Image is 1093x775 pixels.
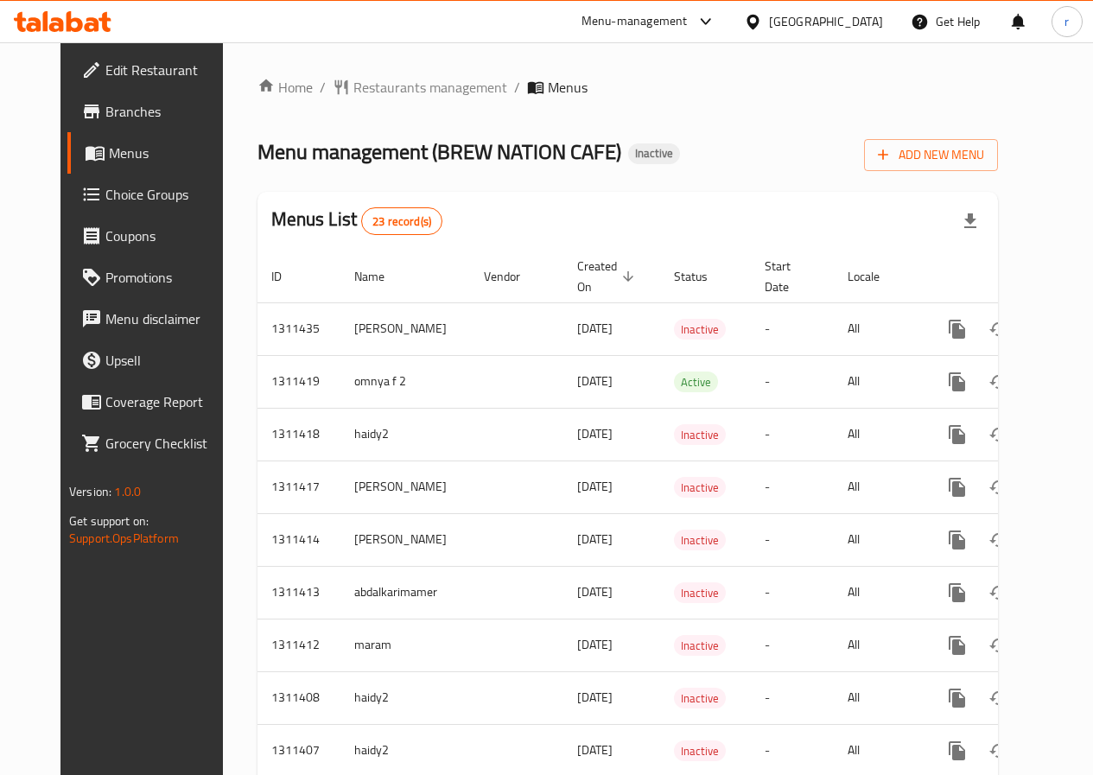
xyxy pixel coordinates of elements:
td: 1311412 [257,619,340,671]
td: - [751,671,834,724]
a: Coverage Report [67,381,243,422]
td: 1311418 [257,408,340,461]
div: Inactive [674,424,726,445]
span: Promotions [105,267,229,288]
span: Restaurants management [353,77,507,98]
td: 1311417 [257,461,340,513]
span: Inactive [674,583,726,603]
span: [DATE] [577,475,613,498]
span: Upsell [105,350,229,371]
td: All [834,671,923,724]
td: - [751,408,834,461]
span: Menus [109,143,229,163]
span: Active [674,372,718,392]
td: All [834,619,923,671]
td: [PERSON_NAME] [340,302,470,355]
button: more [937,361,978,403]
span: Coupons [105,226,229,246]
button: Change Status [978,730,1020,772]
span: Inactive [674,741,726,761]
span: [DATE] [577,686,613,708]
span: Inactive [674,320,726,340]
span: r [1064,12,1069,31]
span: Version: [69,480,111,503]
button: Change Status [978,572,1020,613]
a: Coupons [67,215,243,257]
button: more [937,414,978,455]
div: Menu-management [581,11,688,32]
td: [PERSON_NAME] [340,461,470,513]
td: abdalkarimamer [340,566,470,619]
button: Change Status [978,308,1020,350]
span: [DATE] [577,581,613,603]
button: more [937,677,978,719]
div: [GEOGRAPHIC_DATA] [769,12,883,31]
span: Grocery Checklist [105,433,229,454]
span: [DATE] [577,317,613,340]
h2: Menus List [271,206,442,235]
div: Inactive [674,688,726,708]
span: Edit Restaurant [105,60,229,80]
td: - [751,355,834,408]
span: Coverage Report [105,391,229,412]
a: Branches [67,91,243,132]
span: Get support on: [69,510,149,532]
span: [DATE] [577,370,613,392]
span: Status [674,266,730,287]
td: - [751,566,834,619]
div: Inactive [674,530,726,550]
td: All [834,408,923,461]
button: more [937,519,978,561]
span: Inactive [674,689,726,708]
span: [DATE] [577,739,613,761]
a: Edit Restaurant [67,49,243,91]
span: Inactive [674,478,726,498]
button: more [937,467,978,508]
a: Upsell [67,340,243,381]
span: [DATE] [577,422,613,445]
a: Support.OpsPlatform [69,527,179,549]
div: Inactive [674,319,726,340]
span: 1.0.0 [114,480,141,503]
button: more [937,572,978,613]
a: Menus [67,132,243,174]
td: 1311413 [257,566,340,619]
span: Name [354,266,407,287]
td: All [834,566,923,619]
div: Export file [950,200,991,242]
span: Inactive [628,146,680,161]
div: Active [674,372,718,392]
span: Add New Menu [878,144,984,166]
span: Menus [548,77,588,98]
td: haidy2 [340,408,470,461]
div: Inactive [674,740,726,761]
a: Menu disclaimer [67,298,243,340]
div: Inactive [628,143,680,164]
td: [PERSON_NAME] [340,513,470,566]
td: - [751,302,834,355]
span: Created On [577,256,639,297]
button: Change Status [978,625,1020,666]
button: Change Status [978,361,1020,403]
a: Promotions [67,257,243,298]
span: Locale [848,266,902,287]
div: Inactive [674,635,726,656]
button: Change Status [978,414,1020,455]
td: All [834,513,923,566]
span: [DATE] [577,528,613,550]
td: - [751,513,834,566]
td: 1311419 [257,355,340,408]
span: Choice Groups [105,184,229,205]
button: Change Status [978,519,1020,561]
td: All [834,355,923,408]
span: Inactive [674,530,726,550]
td: - [751,619,834,671]
a: Choice Groups [67,174,243,215]
a: Restaurants management [333,77,507,98]
td: haidy2 [340,671,470,724]
td: 1311414 [257,513,340,566]
button: more [937,308,978,350]
span: Inactive [674,636,726,656]
span: Inactive [674,425,726,445]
